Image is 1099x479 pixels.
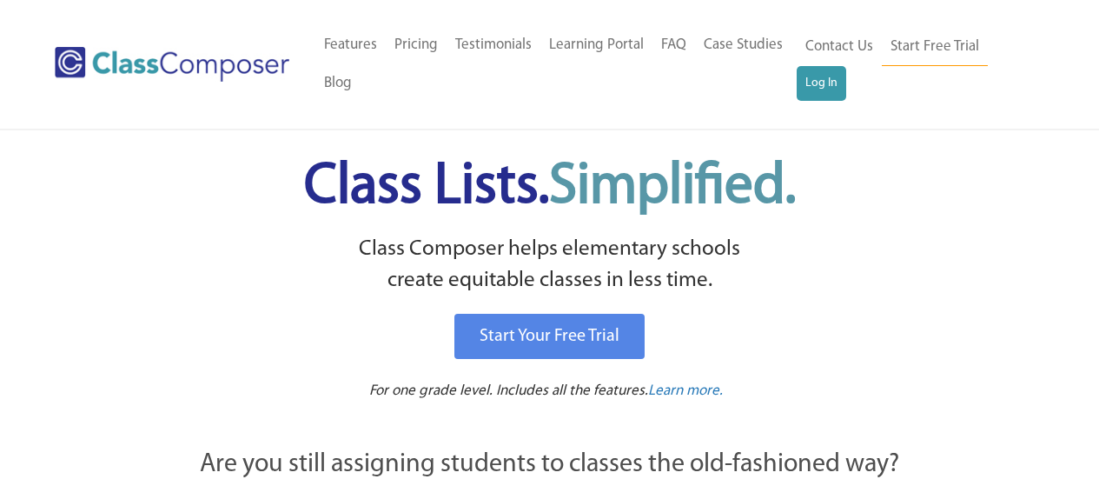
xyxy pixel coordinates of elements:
[695,26,791,64] a: Case Studies
[797,66,846,101] a: Log In
[315,26,797,103] nav: Header Menu
[447,26,540,64] a: Testimonials
[540,26,652,64] a: Learning Portal
[304,159,796,216] span: Class Lists.
[104,234,996,297] p: Class Composer helps elementary schools create equitable classes in less time.
[549,159,796,216] span: Simplified.
[648,383,723,398] span: Learn more.
[882,28,988,67] a: Start Free Trial
[797,28,882,66] a: Contact Us
[315,26,386,64] a: Features
[315,64,361,103] a: Blog
[55,47,289,82] img: Class Composer
[648,381,723,402] a: Learn more.
[369,383,648,398] span: For one grade level. Includes all the features.
[797,28,1031,101] nav: Header Menu
[480,328,619,345] span: Start Your Free Trial
[652,26,695,64] a: FAQ
[454,314,645,359] a: Start Your Free Trial
[386,26,447,64] a: Pricing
